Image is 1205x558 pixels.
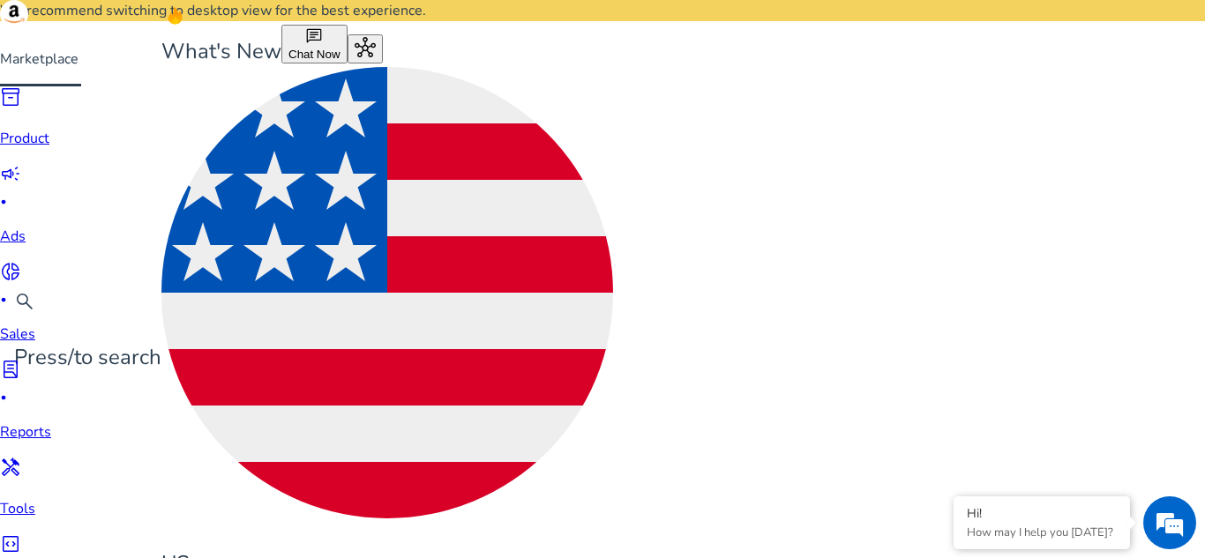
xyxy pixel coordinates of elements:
button: chatChat Now [281,25,348,63]
span: hub [355,37,376,58]
span: What's New [161,37,281,65]
div: Hi! [967,505,1117,522]
p: How may I help you today? [967,525,1117,540]
img: us.svg [161,67,613,518]
span: Chat Now [288,48,341,61]
button: hub [348,34,383,63]
p: Press to search [14,342,161,373]
span: chat [305,27,323,45]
